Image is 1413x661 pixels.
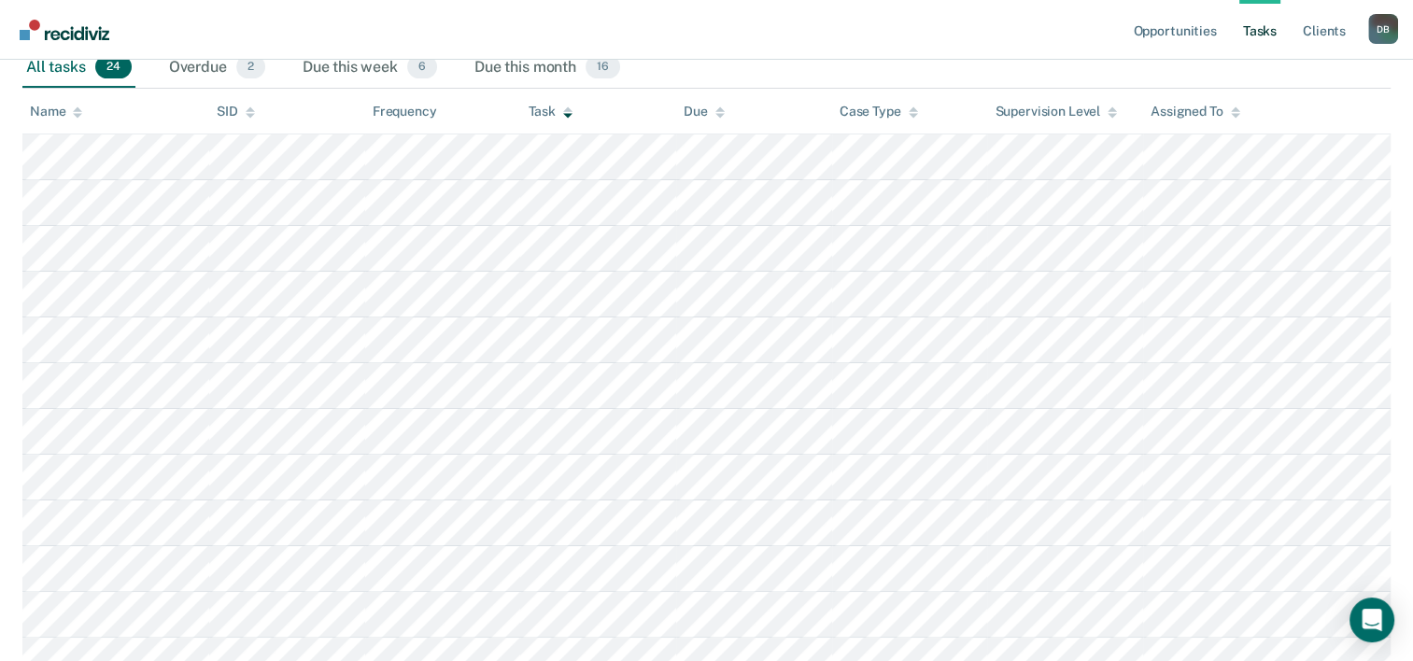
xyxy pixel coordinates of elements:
[95,55,132,79] span: 24
[373,104,437,120] div: Frequency
[30,104,82,120] div: Name
[1151,104,1239,120] div: Assigned To
[236,55,265,79] span: 2
[840,104,918,120] div: Case Type
[471,48,624,89] div: Due this month16
[217,104,255,120] div: SID
[528,104,572,120] div: Task
[1349,598,1394,642] div: Open Intercom Messenger
[684,104,725,120] div: Due
[586,55,620,79] span: 16
[1368,14,1398,44] button: Profile dropdown button
[20,20,109,40] img: Recidiviz
[1368,14,1398,44] div: D B
[995,104,1117,120] div: Supervision Level
[299,48,441,89] div: Due this week6
[407,55,437,79] span: 6
[165,48,269,89] div: Overdue2
[22,48,135,89] div: All tasks24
